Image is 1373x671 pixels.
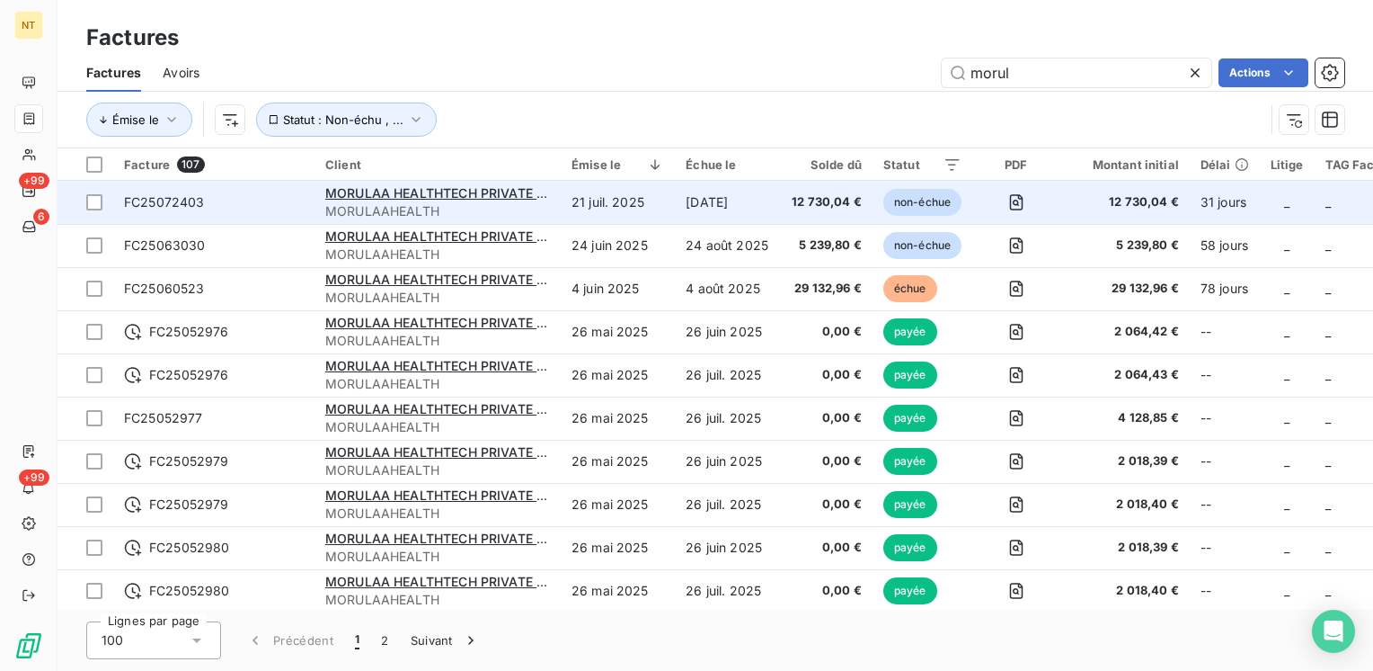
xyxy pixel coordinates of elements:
[883,189,961,216] span: non-échue
[561,440,675,483] td: 26 mai 2025
[1325,453,1331,469] span: _
[675,440,781,483] td: 26 juin 2025
[1190,526,1260,569] td: --
[1071,366,1179,384] span: 2 064,43 €
[19,470,49,486] span: +99
[124,157,170,172] span: Facture
[325,157,550,172] div: Client
[675,353,781,397] td: 26 juil. 2025
[124,410,203,425] span: FC25052977
[325,548,550,566] span: MORULAAHEALTH
[325,505,550,523] span: MORULAAHEALTH
[102,631,123,649] span: 100
[1190,569,1260,613] td: --
[1325,367,1331,382] span: _
[561,181,675,224] td: 21 juil. 2025
[561,397,675,440] td: 26 mai 2025
[1284,410,1289,425] span: _
[1071,539,1179,557] span: 2 018,39 €
[675,569,781,613] td: 26 juil. 2025
[400,622,491,659] button: Suivant
[942,58,1211,87] input: Rechercher
[1325,237,1331,253] span: _
[561,267,675,310] td: 4 juin 2025
[14,631,43,660] img: Logo LeanPay
[561,483,675,526] td: 26 mai 2025
[149,539,230,557] span: FC25052980
[792,193,862,211] span: 12 730,04 €
[124,237,206,253] span: FC25063030
[325,202,550,220] span: MORULAAHEALTH
[1284,583,1289,598] span: _
[675,181,781,224] td: [DATE]
[325,418,550,436] span: MORULAAHEALTH
[561,526,675,569] td: 26 mai 2025
[325,228,588,244] span: MORULAA HEALTHTECH PRIVATE LIMITED
[883,157,961,172] div: Statut
[86,64,141,82] span: Factures
[792,323,862,341] span: 0,00 €
[149,582,230,600] span: FC25052980
[149,496,229,514] span: FC25052979
[1325,497,1331,512] span: _
[983,157,1049,172] div: PDF
[561,224,675,267] td: 24 juin 2025
[1071,157,1179,172] div: Montant initial
[149,452,229,470] span: FC25052979
[1071,409,1179,427] span: 4 128,85 €
[344,622,370,659] button: 1
[325,272,588,287] span: MORULAA HEALTHTECH PRIVATE LIMITED
[1312,610,1355,653] div: Open Intercom Messenger
[124,194,205,210] span: FC25072403
[1284,453,1289,469] span: _
[177,157,204,173] span: 107
[571,157,664,172] div: Émise le
[675,310,781,353] td: 26 juin 2025
[370,622,399,659] button: 2
[325,531,588,546] span: MORULAA HEALTHTECH PRIVATE LIMITED
[883,491,937,518] span: payée
[235,622,344,659] button: Précédent
[1218,58,1308,87] button: Actions
[14,212,42,241] a: 6
[883,232,961,259] span: non-échue
[1071,193,1179,211] span: 12 730,04 €
[1190,353,1260,397] td: --
[1071,452,1179,470] span: 2 018,39 €
[792,157,862,172] div: Solde dû
[792,496,862,514] span: 0,00 €
[1284,367,1289,382] span: _
[1071,237,1179,255] span: 5 239,80 €
[1284,237,1289,253] span: _
[675,224,781,267] td: 24 août 2025
[1200,157,1249,172] div: Délai
[325,246,550,264] span: MORULAAHEALTH
[14,11,43,40] div: NT
[561,353,675,397] td: 26 mai 2025
[883,534,937,561] span: payée
[675,526,781,569] td: 26 juin 2025
[792,237,862,255] span: 5 239,80 €
[883,448,937,475] span: payée
[792,582,862,600] span: 0,00 €
[325,401,588,416] span: MORULAA HEALTHTECH PRIVATE LIMITED
[149,366,229,384] span: FC25052976
[325,591,550,609] span: MORULAAHEALTH
[325,358,588,373] span: MORULAA HEALTHTECH PRIVATE LIMITED
[1190,310,1260,353] td: --
[86,22,179,54] h3: Factures
[792,366,862,384] span: 0,00 €
[163,64,199,82] span: Avoirs
[325,185,588,201] span: MORULAA HEALTHTECH PRIVATE LIMITED
[883,405,937,432] span: payée
[1071,323,1179,341] span: 2 064,42 €
[792,409,862,427] span: 0,00 €
[1190,267,1260,310] td: 78 jours
[675,483,781,526] td: 26 juil. 2025
[355,631,359,649] span: 1
[325,332,550,350] span: MORULAAHEALTH
[1325,281,1331,296] span: _
[1284,324,1289,339] span: _
[1284,194,1289,210] span: _
[1284,540,1289,555] span: _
